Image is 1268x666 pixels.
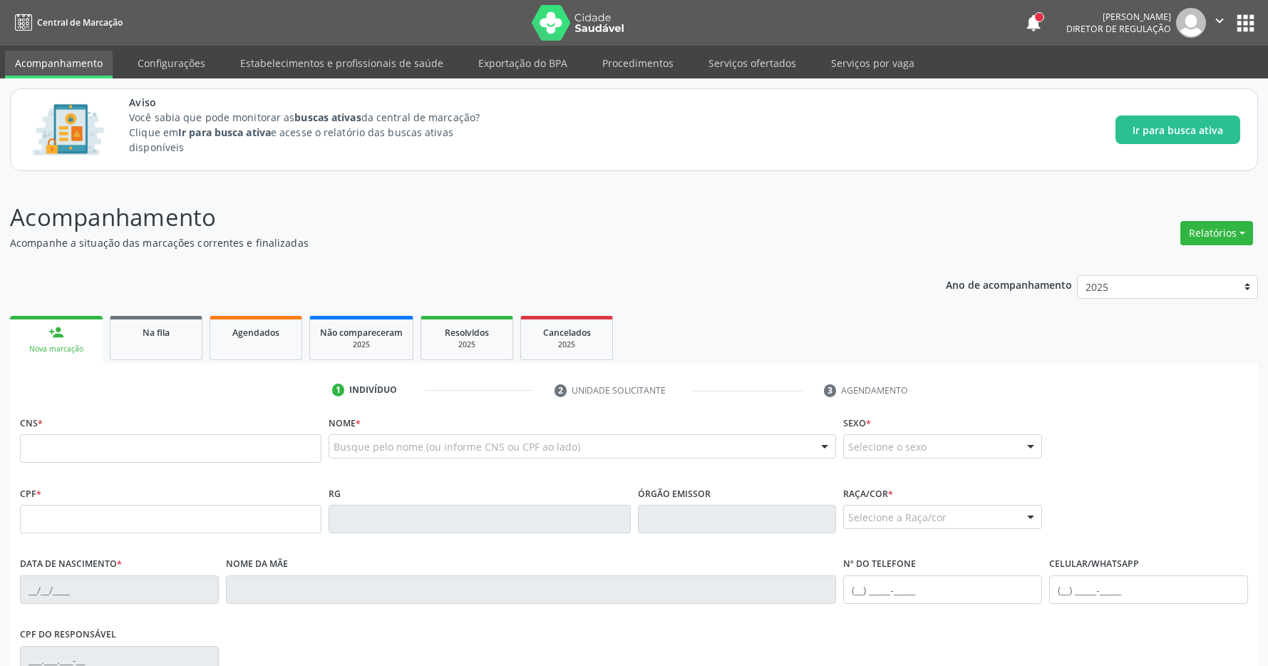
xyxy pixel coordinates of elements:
i:  [1212,13,1227,29]
input: __/__/____ [20,575,219,604]
strong: Ir para busca ativa [178,125,271,139]
a: Serviços ofertados [699,51,806,76]
span: Cancelados [543,327,591,339]
strong: buscas ativas [294,111,361,124]
input: (__) _____-_____ [843,575,1042,604]
span: Diretor de regulação [1066,23,1171,35]
a: Configurações [128,51,215,76]
div: 1 [332,384,345,396]
label: Nome [329,412,361,434]
div: Nova marcação [20,344,93,354]
a: Procedimentos [592,51,684,76]
div: 2025 [320,339,403,350]
p: Acompanhamento [10,200,884,235]
label: Celular/WhatsApp [1049,553,1139,575]
input: (__) _____-_____ [1049,575,1248,604]
button: apps [1233,11,1258,36]
a: Exportação do BPA [468,51,577,76]
label: CNS [20,412,43,434]
p: Ano de acompanhamento [946,275,1072,293]
label: Raça/cor [843,483,893,505]
label: Sexo [843,412,871,434]
span: Selecione o sexo [848,439,927,454]
span: Aviso [129,95,506,110]
button: notifications [1024,13,1043,33]
img: Imagem de CalloutCard [28,98,109,162]
span: Ir para busca ativa [1133,123,1223,138]
button:  [1206,8,1233,38]
label: Nº do Telefone [843,553,916,575]
span: Resolvidos [445,327,489,339]
a: Central de Marcação [10,11,123,34]
label: Nome da mãe [226,553,288,575]
label: Data de nascimento [20,553,122,575]
p: Acompanhe a situação das marcações correntes e finalizadas [10,235,884,250]
p: Você sabia que pode monitorar as da central de marcação? Clique em e acesse o relatório das busca... [129,110,506,155]
a: Estabelecimentos e profissionais de saúde [230,51,453,76]
span: Busque pelo nome (ou informe CNS ou CPF ao lado) [334,439,580,454]
span: Selecione a Raça/cor [848,510,947,525]
div: 2025 [531,339,602,350]
button: Ir para busca ativa [1115,116,1240,144]
label: Órgão emissor [638,483,711,505]
label: RG [329,483,341,505]
button: Relatórios [1180,221,1253,245]
div: person_add [48,324,64,340]
a: Acompanhamento [5,51,113,78]
label: CPF [20,483,41,505]
span: Na fila [143,327,170,339]
label: CPF do responsável [20,624,116,646]
span: Agendados [232,327,279,339]
div: Indivíduo [349,384,397,396]
div: 2025 [431,339,502,350]
div: [PERSON_NAME] [1066,11,1171,23]
span: Não compareceram [320,327,403,339]
span: Central de Marcação [37,16,123,29]
a: Serviços por vaga [821,51,924,76]
img: img [1176,8,1206,38]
